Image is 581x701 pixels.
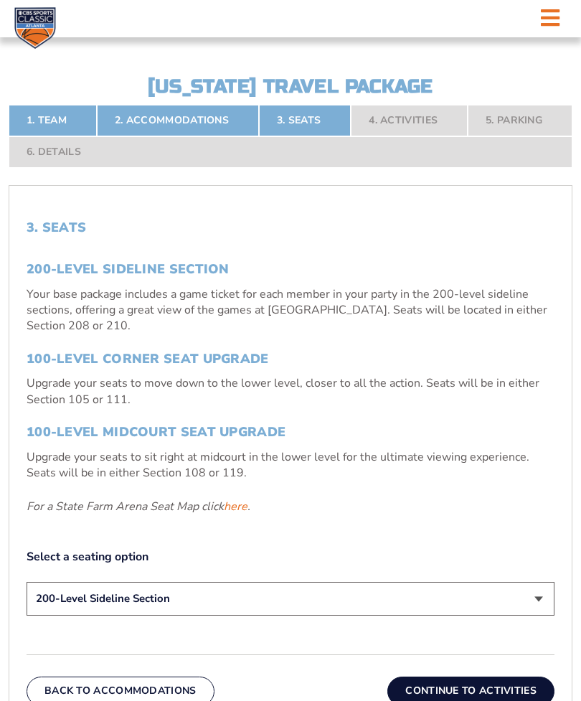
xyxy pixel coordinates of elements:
label: Select a seating option [27,549,554,565]
h2: [US_STATE] Travel Package [133,77,448,96]
a: 1. Team [9,105,97,136]
img: CBS Sports Classic [14,7,56,49]
p: Upgrade your seats to move down to the lower level, closer to all the action. Seats will be in ei... [27,375,554,408]
h2: 3. Seats [27,220,554,236]
p: Upgrade your seats to sit right at midcourt in the lower level for the ultimate viewing experienc... [27,449,554,481]
em: For a State Farm Arena Seat Map click . [27,499,250,514]
a: here [224,499,247,514]
a: 2. Accommodations [97,105,259,136]
h3: 200-Level Sideline Section [27,262,554,278]
h3: 100-Level Corner Seat Upgrade [27,352,554,367]
p: Your base package includes a game ticket for each member in your party in the 200-level sideline ... [27,286,554,334]
h3: 100-Level Midcourt Seat Upgrade [27,425,554,441]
